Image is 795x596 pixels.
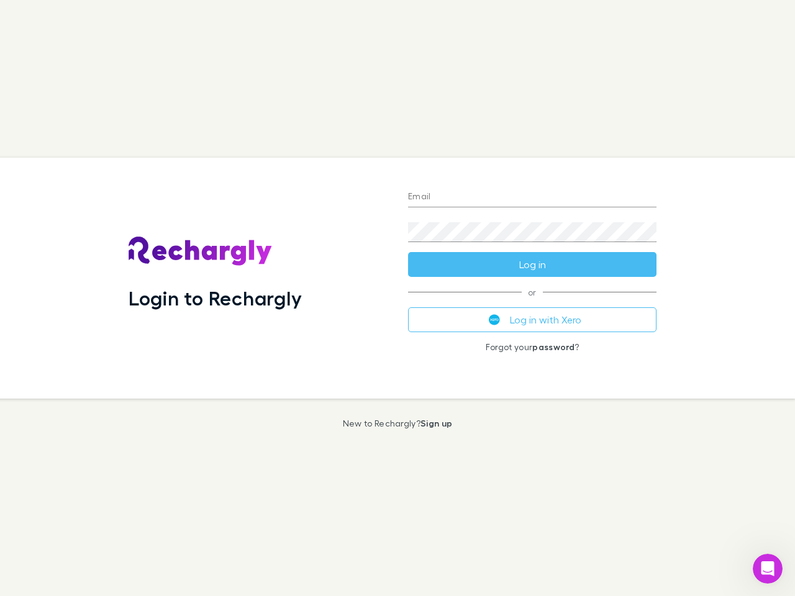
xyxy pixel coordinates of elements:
p: Forgot your ? [408,342,656,352]
p: New to Rechargly? [343,418,453,428]
a: password [532,341,575,352]
h1: Login to Rechargly [129,286,302,310]
a: Sign up [420,418,452,428]
iframe: Intercom live chat [753,554,783,584]
button: Log in [408,252,656,277]
img: Rechargly's Logo [129,237,273,266]
img: Xero's logo [489,314,500,325]
button: Log in with Xero [408,307,656,332]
